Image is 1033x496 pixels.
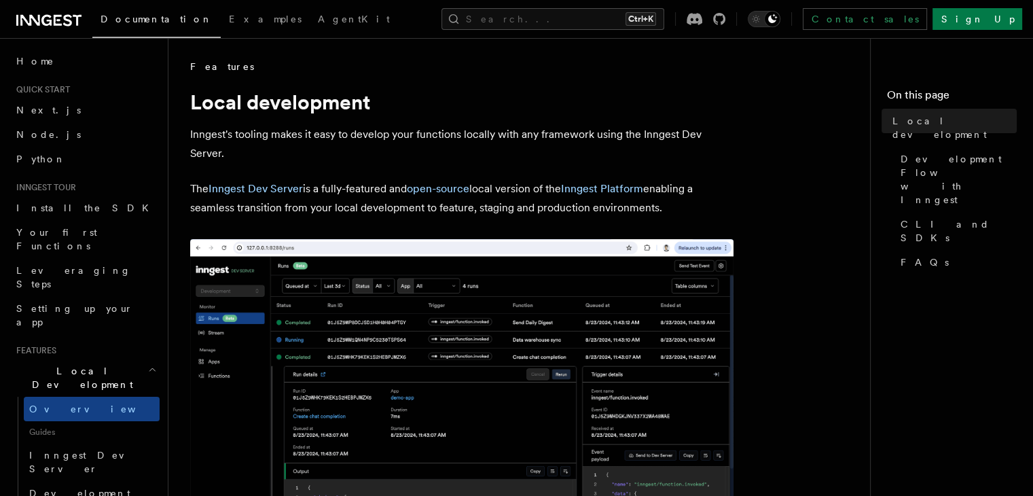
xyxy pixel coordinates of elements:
a: Contact sales [803,8,927,30]
span: Overview [29,404,169,414]
a: Setting up your app [11,296,160,334]
span: Install the SDK [16,202,157,213]
a: Install the SDK [11,196,160,220]
button: Local Development [11,359,160,397]
span: Setting up your app [16,303,133,327]
button: Search...Ctrl+K [441,8,664,30]
a: Documentation [92,4,221,38]
span: Documentation [101,14,213,24]
a: Overview [24,397,160,421]
a: Leveraging Steps [11,258,160,296]
span: Guides [24,421,160,443]
a: Next.js [11,98,160,122]
h1: Local development [190,90,733,114]
a: Inngest Platform [561,182,643,195]
span: Features [190,60,254,73]
span: Next.js [16,105,81,116]
a: open-source [407,182,469,195]
a: Home [11,49,160,73]
a: CLI and SDKs [895,212,1017,250]
span: Development Flow with Inngest [901,152,1017,207]
a: Your first Functions [11,220,160,258]
h4: On this page [887,87,1017,109]
span: Inngest Dev Server [29,450,145,474]
span: Features [11,345,56,356]
span: Quick start [11,84,70,95]
span: Your first Functions [16,227,97,251]
span: Home [16,54,54,68]
span: Inngest tour [11,182,76,193]
span: CLI and SDKs [901,217,1017,245]
a: Python [11,147,160,171]
a: Development Flow with Inngest [895,147,1017,212]
a: Sign Up [932,8,1022,30]
a: Local development [887,109,1017,147]
button: Toggle dark mode [748,11,780,27]
a: Inngest Dev Server [209,182,303,195]
span: FAQs [901,255,949,269]
span: Node.js [16,129,81,140]
span: Local development [892,114,1017,141]
a: Examples [221,4,310,37]
span: AgentKit [318,14,390,24]
span: Leveraging Steps [16,265,131,289]
p: The is a fully-featured and local version of the enabling a seamless transition from your local d... [190,179,733,217]
span: Examples [229,14,302,24]
a: Node.js [11,122,160,147]
span: Python [16,154,66,164]
a: Inngest Dev Server [24,443,160,481]
a: AgentKit [310,4,398,37]
p: Inngest's tooling makes it easy to develop your functions locally with any framework using the In... [190,125,733,163]
span: Local Development [11,364,148,391]
kbd: Ctrl+K [626,12,656,26]
a: FAQs [895,250,1017,274]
